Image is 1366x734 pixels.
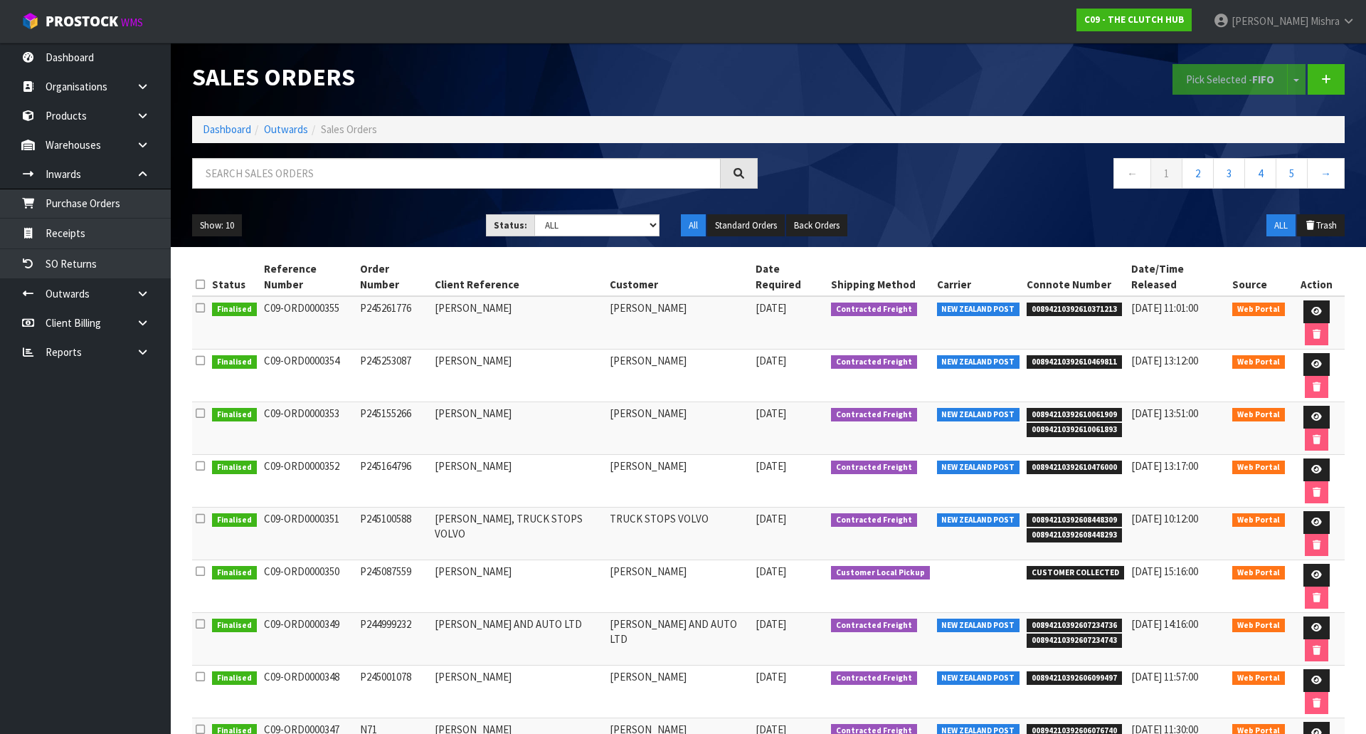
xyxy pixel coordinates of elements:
[264,122,308,136] a: Outwards
[707,214,785,237] button: Standard Orders
[606,350,751,402] td: [PERSON_NAME]
[1232,461,1285,475] span: Web Portal
[1027,619,1122,633] span: 00894210392607234736
[1027,528,1122,542] span: 00894210392608448293
[1027,671,1122,686] span: 00894210392606099497
[1232,619,1285,633] span: Web Portal
[260,455,356,508] td: C09-ORD0000352
[203,122,251,136] a: Dashboard
[1252,73,1274,86] strong: FIFO
[756,301,786,315] span: [DATE]
[260,296,356,350] td: C09-ORD0000355
[1150,158,1182,189] a: 1
[356,258,432,296] th: Order Number
[937,355,1020,369] span: NEW ZEALAND POST
[192,158,721,189] input: Search sales orders
[831,303,917,317] span: Contracted Freight
[1128,258,1229,296] th: Date/Time Released
[1266,214,1296,237] button: ALL
[937,303,1020,317] span: NEW ZEALAND POST
[606,402,751,455] td: [PERSON_NAME]
[212,461,257,475] span: Finalised
[756,354,786,367] span: [DATE]
[1027,423,1122,437] span: 00894210392610061893
[431,296,606,350] td: [PERSON_NAME]
[494,219,527,231] strong: Status:
[831,619,917,633] span: Contracted Freight
[260,258,356,296] th: Reference Number
[937,619,1020,633] span: NEW ZEALAND POST
[212,513,257,528] span: Finalised
[1232,355,1285,369] span: Web Portal
[1131,354,1198,367] span: [DATE] 13:12:00
[356,455,432,508] td: P245164796
[1131,565,1198,578] span: [DATE] 15:16:00
[356,666,432,718] td: P245001078
[937,461,1020,475] span: NEW ZEALAND POST
[1232,566,1285,580] span: Web Portal
[21,12,39,30] img: cube-alt.png
[356,613,432,666] td: P244999232
[1027,408,1122,422] span: 00894210392610061909
[756,617,786,631] span: [DATE]
[356,350,432,402] td: P245253087
[1288,258,1345,296] th: Action
[212,303,257,317] span: Finalised
[1297,214,1345,237] button: Trash
[212,355,257,369] span: Finalised
[1311,14,1340,28] span: Mishra
[192,214,242,237] button: Show: 10
[431,350,606,402] td: [PERSON_NAME]
[356,296,432,350] td: P245261776
[260,560,356,613] td: C09-ORD0000350
[260,613,356,666] td: C09-ORD0000349
[1131,459,1198,473] span: [DATE] 13:17:00
[431,560,606,613] td: [PERSON_NAME]
[681,214,706,237] button: All
[786,214,847,237] button: Back Orders
[1131,670,1198,683] span: [DATE] 11:57:00
[831,461,917,475] span: Contracted Freight
[1232,408,1285,422] span: Web Portal
[1307,158,1345,189] a: →
[1172,64,1288,95] button: Pick Selected -FIFO
[431,402,606,455] td: [PERSON_NAME]
[431,508,606,560] td: [PERSON_NAME], TRUCK STOPS VOLVO
[1232,14,1308,28] span: [PERSON_NAME]
[1027,513,1122,528] span: 00894210392608448309
[260,402,356,455] td: C09-ORD0000353
[752,258,827,296] th: Date Required
[756,670,786,683] span: [DATE]
[606,560,751,613] td: [PERSON_NAME]
[606,666,751,718] td: [PERSON_NAME]
[606,508,751,560] td: TRUCK STOPS VOLVO
[756,565,786,578] span: [DATE]
[431,613,606,666] td: [PERSON_NAME] AND AUTO LTD
[356,508,432,560] td: P245100588
[1131,617,1198,631] span: [DATE] 14:16:00
[831,408,917,422] span: Contracted Freight
[1027,461,1122,475] span: 00894210392610476000
[1027,303,1122,317] span: 00894210392610371213
[431,666,606,718] td: [PERSON_NAME]
[260,350,356,402] td: C09-ORD0000354
[431,258,606,296] th: Client Reference
[831,513,917,528] span: Contracted Freight
[831,566,930,580] span: Customer Local Pickup
[1113,158,1151,189] a: ←
[192,64,758,90] h1: Sales Orders
[937,513,1020,528] span: NEW ZEALAND POST
[606,296,751,350] td: [PERSON_NAME]
[1027,355,1122,369] span: 00894210392610469811
[937,671,1020,686] span: NEW ZEALAND POST
[756,512,786,525] span: [DATE]
[212,619,257,633] span: Finalised
[431,455,606,508] td: [PERSON_NAME]
[606,613,751,666] td: [PERSON_NAME] AND AUTO LTD
[1027,566,1124,580] span: CUSTOMER COLLECTED
[321,122,377,136] span: Sales Orders
[208,258,260,296] th: Status
[1276,158,1308,189] a: 5
[1182,158,1214,189] a: 2
[356,560,432,613] td: P245087559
